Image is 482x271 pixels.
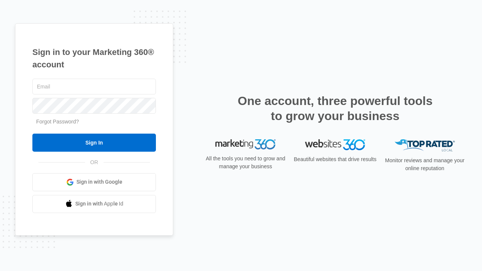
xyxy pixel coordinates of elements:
[32,46,156,71] h1: Sign in to your Marketing 360® account
[383,157,467,172] p: Monitor reviews and manage your online reputation
[32,134,156,152] input: Sign In
[395,139,455,152] img: Top Rated Local
[32,79,156,94] input: Email
[235,93,435,123] h2: One account, three powerful tools to grow your business
[76,178,122,186] span: Sign in with Google
[75,200,124,208] span: Sign in with Apple Id
[305,139,365,150] img: Websites 360
[203,155,288,171] p: All the tools you need to grow and manage your business
[85,158,104,166] span: OR
[215,139,276,150] img: Marketing 360
[293,155,377,163] p: Beautiful websites that drive results
[36,119,79,125] a: Forgot Password?
[32,173,156,191] a: Sign in with Google
[32,195,156,213] a: Sign in with Apple Id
